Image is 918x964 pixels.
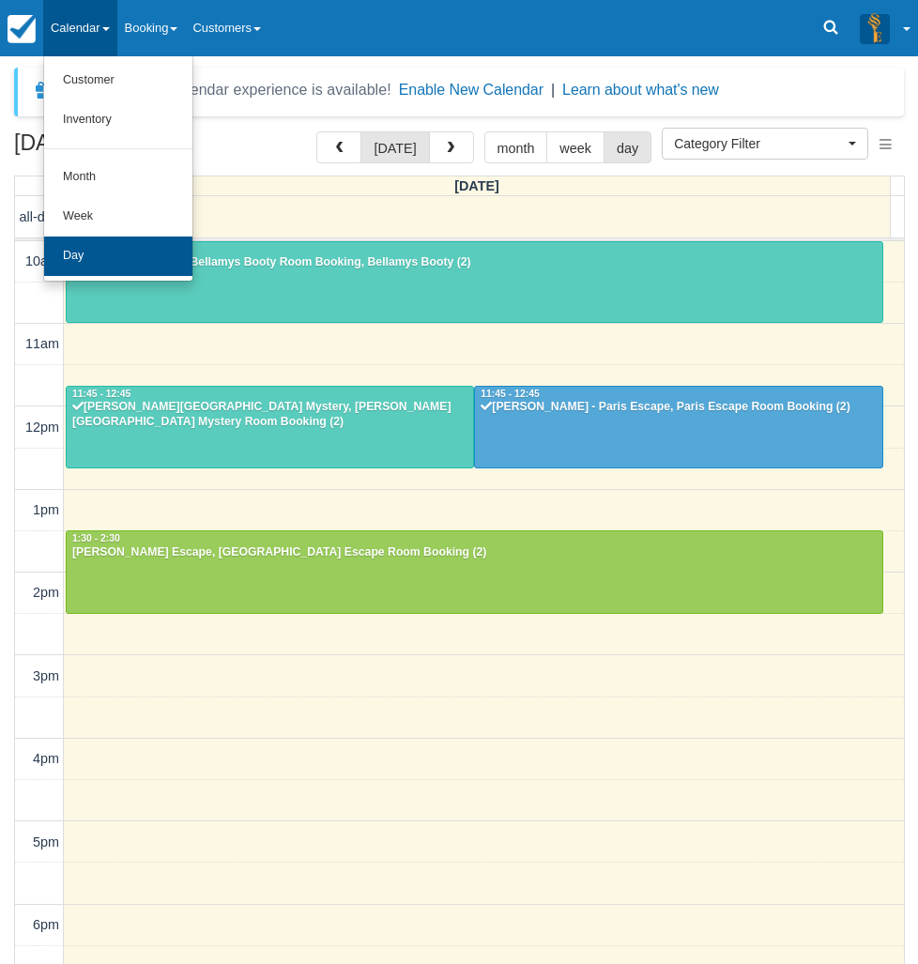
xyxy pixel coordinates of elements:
[72,533,120,543] span: 1:30 - 2:30
[474,386,882,468] a: 11:45 - 12:45[PERSON_NAME] - Paris Escape, Paris Escape Room Booking (2)
[604,131,651,163] button: day
[44,197,192,237] a: Week
[63,79,391,101] div: A new Booking Calendar experience is available!
[454,178,499,193] span: [DATE]
[44,237,192,276] a: Day
[66,530,883,613] a: 1:30 - 2:30[PERSON_NAME] Escape, [GEOGRAPHIC_DATA] Escape Room Booking (2)
[25,420,59,435] span: 12pm
[72,389,130,399] span: 11:45 - 12:45
[33,751,59,766] span: 4pm
[71,255,878,270] div: [PERSON_NAME] - Bellamys Booty Room Booking, Bellamys Booty (2)
[33,585,59,600] span: 2pm
[20,209,59,224] span: all-day
[674,134,844,153] span: Category Filter
[25,336,59,351] span: 11am
[562,82,719,98] a: Learn about what's new
[14,131,252,166] h2: [DATE]
[399,81,543,99] button: Enable New Calendar
[33,668,59,683] span: 3pm
[8,15,36,43] img: checkfront-main-nav-mini-logo.png
[66,241,883,324] a: 10:00 - 11:00[PERSON_NAME] - Bellamys Booty Room Booking, Bellamys Booty (2)
[33,917,59,932] span: 6pm
[546,131,604,163] button: week
[33,502,59,517] span: 1pm
[44,61,192,100] a: Customer
[484,131,548,163] button: month
[25,253,59,268] span: 10am
[662,128,868,160] button: Category Filter
[551,82,555,98] span: |
[360,131,429,163] button: [DATE]
[480,400,877,415] div: [PERSON_NAME] - Paris Escape, Paris Escape Room Booking (2)
[71,545,878,560] div: [PERSON_NAME] Escape, [GEOGRAPHIC_DATA] Escape Room Booking (2)
[66,386,474,468] a: 11:45 - 12:45[PERSON_NAME][GEOGRAPHIC_DATA] Mystery, [PERSON_NAME][GEOGRAPHIC_DATA] Mystery Room ...
[43,56,193,282] ul: Calendar
[44,100,192,140] a: Inventory
[44,158,192,197] a: Month
[860,13,890,43] img: A3
[33,834,59,849] span: 5pm
[481,389,539,399] span: 11:45 - 12:45
[71,400,468,430] div: [PERSON_NAME][GEOGRAPHIC_DATA] Mystery, [PERSON_NAME][GEOGRAPHIC_DATA] Mystery Room Booking (2)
